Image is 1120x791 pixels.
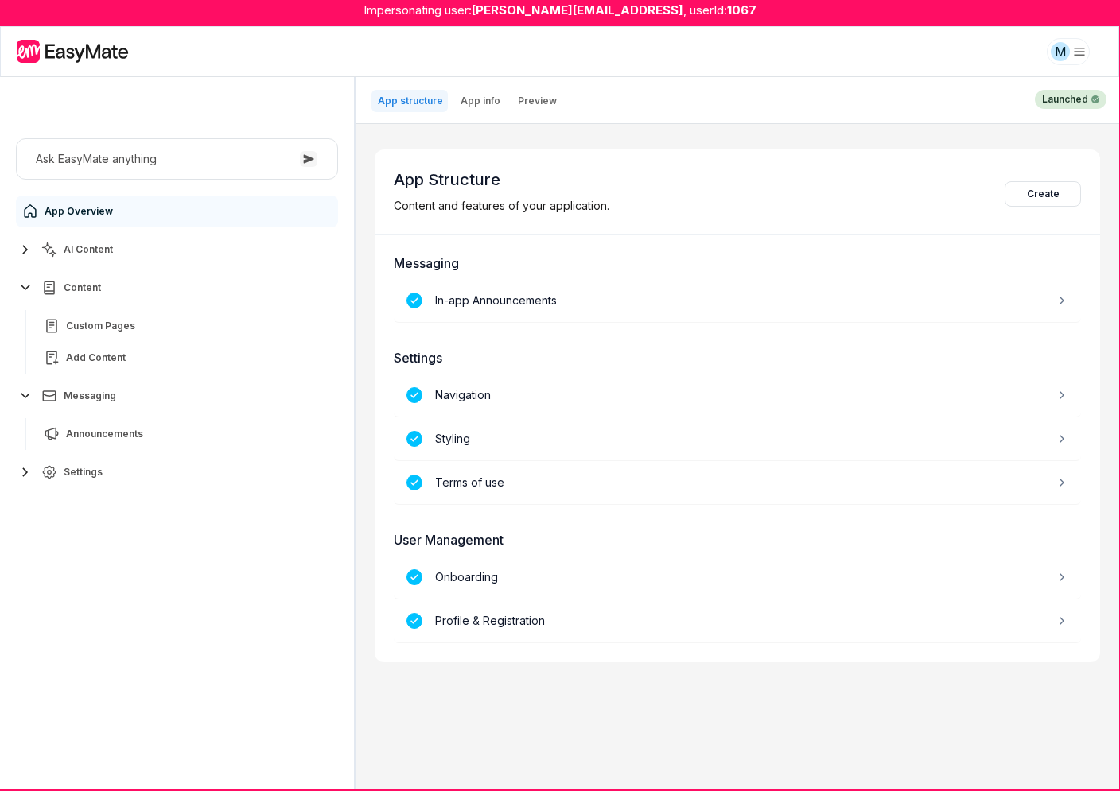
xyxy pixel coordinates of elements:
[37,418,335,450] a: Announcements
[64,281,101,294] span: Content
[16,138,338,180] button: Ask EasyMate anything
[16,234,338,266] button: AI Content
[472,2,683,20] strong: [PERSON_NAME][EMAIL_ADDRESS]
[435,292,557,309] p: In-app Announcements
[37,310,335,342] a: Custom Pages
[394,530,1081,549] h3: User Management
[1051,42,1070,61] div: M
[394,556,1081,599] a: Onboarding
[16,196,338,227] a: App Overview
[1005,181,1081,207] button: Create
[66,351,126,364] span: Add Content
[394,599,1081,643] a: Profile & Registration
[66,320,135,332] span: Custom Pages
[435,612,545,630] p: Profile & Registration
[16,272,338,304] button: Content
[727,2,756,20] strong: 1067
[394,348,1081,367] h3: Settings
[435,568,498,586] p: Onboarding
[16,380,338,412] button: Messaging
[394,279,1081,323] a: In-app Announcements
[394,169,609,191] p: App Structure
[394,417,1081,461] a: Styling
[394,461,1081,505] a: Terms of use
[394,254,1081,273] h3: Messaging
[16,456,338,488] button: Settings
[64,243,113,256] span: AI Content
[394,197,609,215] p: Content and features of your application.
[1042,92,1088,107] p: Launched
[66,428,143,440] span: Announcements
[461,95,500,107] p: App info
[64,390,116,402] span: Messaging
[435,430,470,448] p: Styling
[45,205,113,218] span: App Overview
[394,374,1081,417] a: Navigation
[64,466,103,479] span: Settings
[435,386,491,404] p: Navigation
[435,474,504,491] p: Terms of use
[378,95,443,107] p: App structure
[518,95,557,107] p: Preview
